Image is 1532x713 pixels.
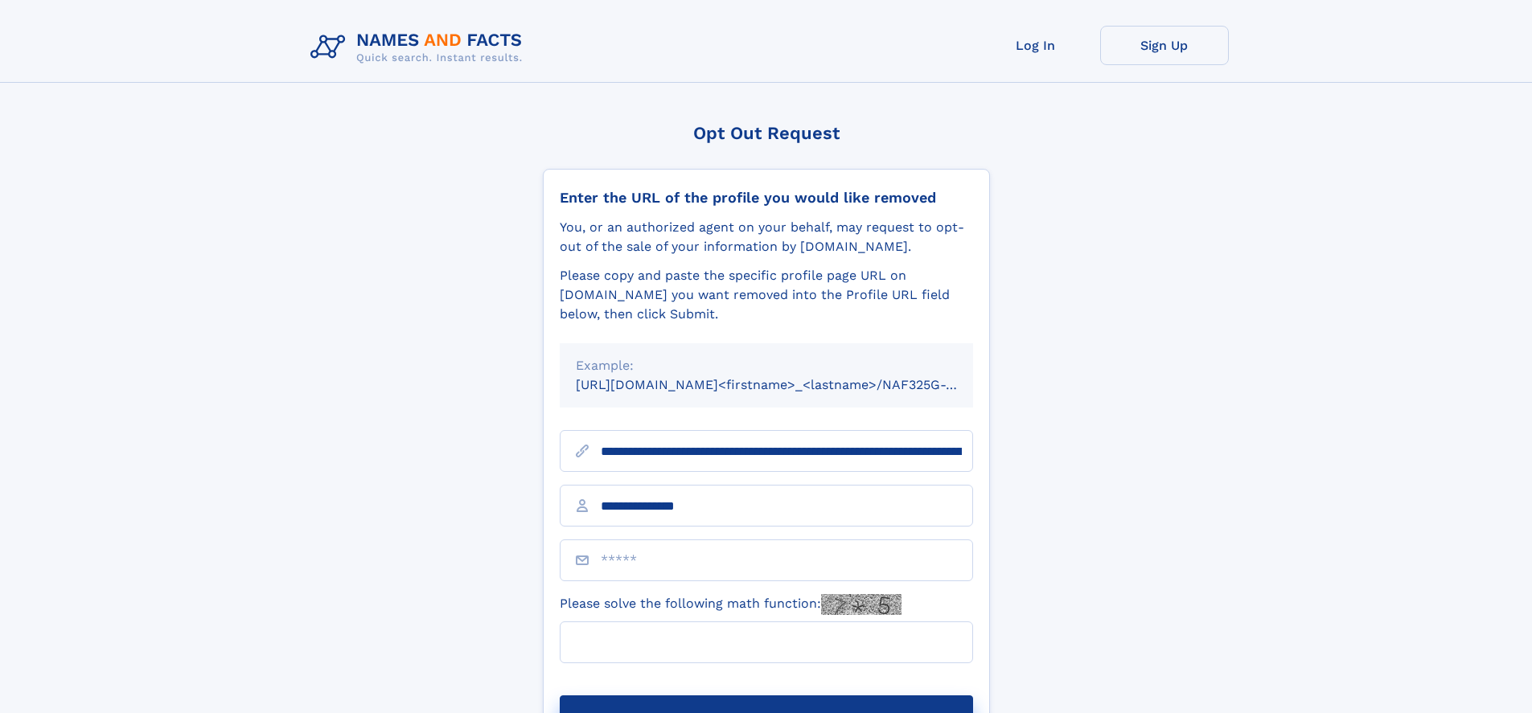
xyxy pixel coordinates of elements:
div: Opt Out Request [543,123,990,143]
small: [URL][DOMAIN_NAME]<firstname>_<lastname>/NAF325G-xxxxxxxx [576,377,1004,392]
a: Sign Up [1100,26,1229,65]
label: Please solve the following math function: [560,594,902,615]
div: Please copy and paste the specific profile page URL on [DOMAIN_NAME] you want removed into the Pr... [560,266,973,324]
a: Log In [971,26,1100,65]
div: Example: [576,356,957,375]
div: Enter the URL of the profile you would like removed [560,189,973,207]
img: Logo Names and Facts [304,26,536,69]
div: You, or an authorized agent on your behalf, may request to opt-out of the sale of your informatio... [560,218,973,256]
